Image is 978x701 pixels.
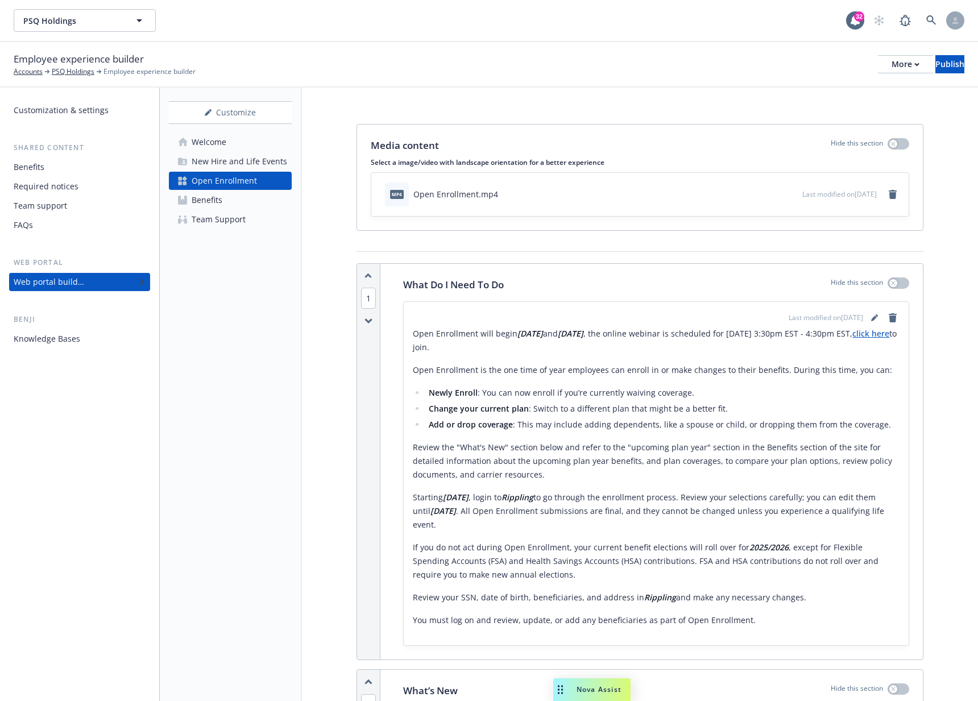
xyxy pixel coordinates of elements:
span: mp4 [390,190,404,198]
strong: Rippling [644,592,676,603]
p: Review your SSN, date of birth, beneficiaries, and address in and make any necessary changes. [413,591,900,604]
div: Customization & settings [14,101,109,119]
a: Team support [9,197,150,215]
div: Open Enrollment [192,172,257,190]
button: Nova Assist [553,678,631,701]
div: Team Support [192,210,246,229]
div: Required notices [14,177,78,196]
strong: Rippling [502,492,533,503]
a: Customization & settings [9,101,150,119]
a: Knowledge Bases [9,330,150,348]
div: Benji [9,314,150,325]
p: Starting , login to to go through the enrollment process. Review your selections carefully; you c... [413,491,900,532]
span: Last modified on [DATE] [789,313,863,323]
button: 1 [361,292,376,304]
p: Review the "What's New" section below and refer to the "upcoming plan year" section in the Benefi... [413,441,900,482]
button: preview file [788,188,798,200]
span: Last modified on [DATE] [802,189,877,199]
a: editPencil [868,311,881,325]
div: New Hire and Life Events [192,152,287,171]
div: Web portal builder [14,273,84,291]
p: Select a image/video with landscape orientation for a better experience [371,157,909,167]
a: Benefits [9,158,150,176]
p: Open Enrollment is the one time of year employees can enroll in or make changes to their benefits... [413,363,900,377]
div: Publish [935,56,964,73]
p: Hide this section [831,138,883,153]
div: 32 [854,11,864,22]
div: Customize [169,102,292,123]
p: You must log on and review, update, or add any beneficiaries as part of Open Enrollment. [413,613,900,627]
div: Benefits [192,191,222,209]
div: Drag to move [553,678,567,701]
p: What’s New [403,683,458,698]
a: remove [886,311,900,325]
strong: Add or drop coverage [429,419,513,430]
a: Open Enrollment [169,172,292,190]
a: Report a Bug [894,9,917,32]
button: Customize [169,101,292,124]
p: Open Enrollment will begin and , the online webinar is scheduled for [DATE] 3:30pm EST - 4:30pm E... [413,327,900,354]
strong: 2025/2026 [749,542,789,553]
a: PSQ Holdings [52,67,94,77]
div: Shared content [9,142,150,154]
div: Web portal [9,257,150,268]
a: New Hire and Life Events [169,152,292,171]
a: Accounts [14,67,43,77]
p: Hide this section [831,683,883,698]
a: Search [920,9,943,32]
a: Start snowing [868,9,890,32]
span: PSQ Holdings [23,15,122,27]
a: Benefits [169,191,292,209]
div: More [892,56,919,73]
a: Web portal builder [9,273,150,291]
a: Required notices [9,177,150,196]
strong: [DATE] [558,328,583,339]
strong: [DATE] [517,328,543,339]
div: Open Enrollment.mp4 [413,188,498,200]
div: Team support [14,197,67,215]
button: More [878,55,933,73]
li: : You can now enroll if you’re currently waiving coverage. [425,386,900,400]
strong: [DATE] [430,505,456,516]
span: Employee experience builder [103,67,196,77]
p: What Do I Need To Do [403,277,504,292]
p: Hide this section [831,277,883,292]
span: 1 [361,288,376,309]
li: : This may include adding dependents, like a spouse or child, or dropping them from the coverage. [425,418,900,432]
button: PSQ Holdings [14,9,156,32]
a: click here [852,328,889,339]
div: Knowledge Bases [14,330,80,348]
span: Employee experience builder [14,52,144,67]
strong: [DATE] [443,492,469,503]
a: Team Support [169,210,292,229]
span: Nova Assist [577,685,621,694]
p: If you do not act during Open Enrollment, your current benefit elections will roll over for , exc... [413,541,900,582]
strong: Change your current plan [429,403,529,414]
div: Benefits [14,158,44,176]
button: download file [769,188,778,200]
li: : Switch to a different plan that might be a better fit. [425,402,900,416]
a: Welcome [169,133,292,151]
a: remove [886,188,900,201]
p: Media content [371,138,439,153]
div: FAQs [14,216,33,234]
strong: Newly Enroll [429,387,478,398]
div: Welcome [192,133,226,151]
button: Publish [935,55,964,73]
a: FAQs [9,216,150,234]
